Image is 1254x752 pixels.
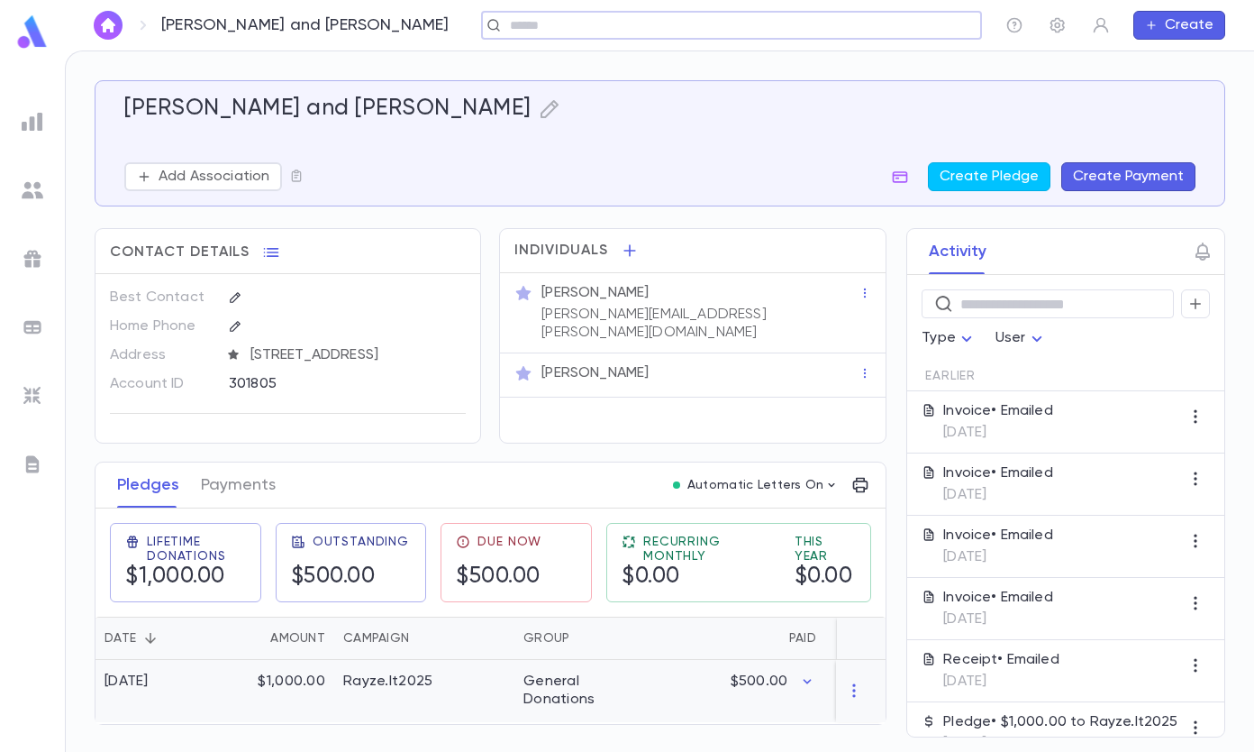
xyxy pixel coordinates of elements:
[159,168,269,186] p: Add Association
[995,331,1026,345] span: User
[110,341,214,370] p: Address
[943,589,1053,607] p: Invoice • Emailed
[523,673,641,709] div: General Donations
[241,624,270,653] button: Sort
[409,624,438,653] button: Sort
[14,14,50,50] img: logo
[834,624,863,653] button: Sort
[943,464,1053,482] p: Invoice • Emailed
[343,673,432,691] div: Rayze.It2025
[95,617,217,660] div: Date
[1133,11,1225,40] button: Create
[922,321,977,356] div: Type
[22,248,43,270] img: campaigns_grey.99e729a5f7ee94e3726e6486bddda8f1.svg
[514,617,650,660] div: Group
[943,610,1053,628] p: [DATE]
[1061,162,1195,191] button: Create Payment
[104,673,149,691] div: [DATE]
[110,283,214,312] p: Best Contact
[922,331,956,345] span: Type
[541,364,649,382] p: [PERSON_NAME]
[541,306,859,342] p: [PERSON_NAME][EMAIL_ADDRESS][PERSON_NAME][DOMAIN_NAME]
[22,316,43,338] img: batches_grey.339ca447c9d9533ef1741baa751efc33.svg
[456,564,541,591] h5: $500.00
[477,535,541,549] span: Due Now
[995,321,1048,356] div: User
[943,486,1053,504] p: [DATE]
[925,369,976,383] span: Earlier
[104,617,136,660] div: Date
[760,624,789,653] button: Sort
[687,478,824,492] p: Automatic Letters On
[943,402,1053,420] p: Invoice • Emailed
[943,527,1053,545] p: Invoice • Emailed
[929,229,986,274] button: Activity
[825,617,960,660] div: Outstanding
[22,111,43,133] img: reports_grey.c525e4749d1bce6a11f5fe2a8de1b229.svg
[124,96,532,123] h5: [PERSON_NAME] and [PERSON_NAME]
[313,535,409,549] span: Outstanding
[795,535,856,564] span: This Year
[229,370,418,397] div: 301805
[789,617,816,660] div: Paid
[270,617,325,660] div: Amount
[291,564,376,591] h5: $500.00
[125,564,225,591] h5: $1,000.00
[161,15,450,35] p: [PERSON_NAME] and [PERSON_NAME]
[110,370,214,399] p: Account ID
[343,617,409,660] div: Campaign
[217,617,334,660] div: Amount
[243,346,468,364] span: [STREET_ADDRESS]
[943,651,1059,669] p: Receipt • Emailed
[22,454,43,475] img: letters_grey.7941b92b52307dd3b8a917253454ce1c.svg
[136,624,165,653] button: Sort
[541,284,649,302] p: [PERSON_NAME]
[666,472,846,498] button: Automatic Letters On
[514,242,608,260] span: Individuals
[943,424,1053,442] p: [DATE]
[124,162,282,191] button: Add Association
[334,617,514,660] div: Campaign
[731,673,787,691] p: $500.00
[117,463,179,508] button: Pledges
[217,660,334,722] div: $1,000.00
[928,162,1050,191] button: Create Pledge
[201,463,276,508] button: Payments
[943,673,1059,691] p: [DATE]
[110,312,214,341] p: Home Phone
[795,564,853,591] h5: $0.00
[569,624,598,653] button: Sort
[110,243,250,261] span: Contact Details
[22,385,43,407] img: imports_grey.530a8a0e642e233f2baf0ef88e8c9fcb.svg
[22,179,43,201] img: students_grey.60c7aba0da46da39d6d829b817ac14fc.svg
[943,548,1053,566] p: [DATE]
[147,535,246,564] span: Lifetime Donations
[943,713,1177,731] p: Pledge • $1,000.00 to Rayze.It2025
[97,18,119,32] img: home_white.a664292cf8c1dea59945f0da9f25487c.svg
[650,617,825,660] div: Paid
[523,617,569,660] div: Group
[643,535,773,564] span: Recurring Monthly
[622,564,680,591] h5: $0.00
